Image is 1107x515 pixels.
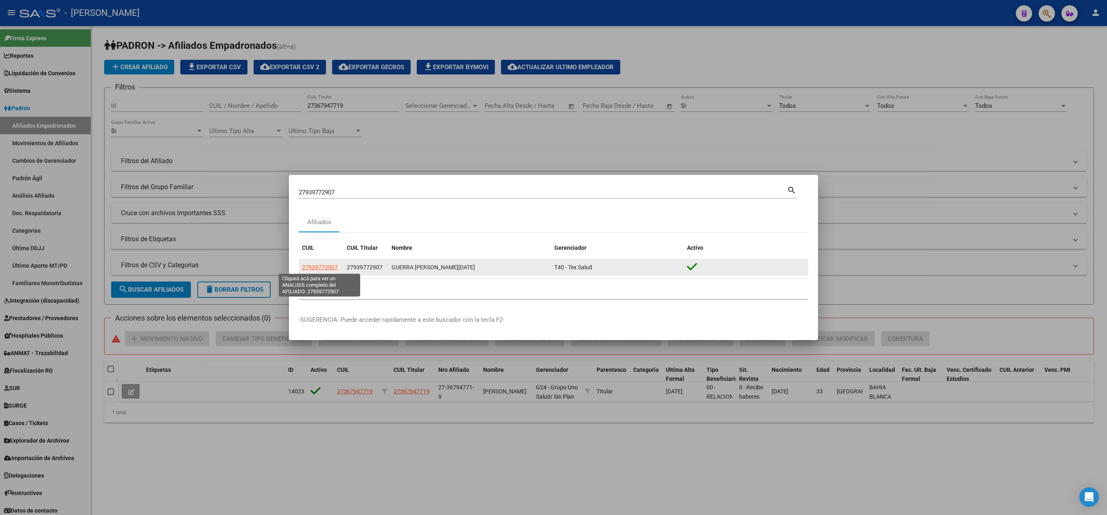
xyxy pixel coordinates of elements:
[302,264,338,271] span: 27939772907
[388,239,551,257] datatable-header-cell: Nombre
[551,239,684,257] datatable-header-cell: Gerenciador
[307,218,331,227] div: Afiliados
[343,239,388,257] datatable-header-cell: CUIL Titular
[554,264,592,271] span: T40 - Tex Salud
[347,264,383,271] span: 27939772907
[1079,487,1099,507] div: Open Intercom Messenger
[299,279,808,299] div: 1 total
[392,263,548,272] div: GUERRA [PERSON_NAME][DATE]
[302,244,314,251] span: CUIL
[299,315,808,325] p: -SUGERENCIA: Puede acceder rapidamente a este buscador con la tecla F2-
[392,244,412,251] span: Nombre
[299,239,343,257] datatable-header-cell: CUIL
[554,244,586,251] span: Gerenciador
[347,244,378,251] span: CUIL Titular
[787,185,796,194] mat-icon: search
[684,239,808,257] datatable-header-cell: Activo
[687,244,703,251] span: Activo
